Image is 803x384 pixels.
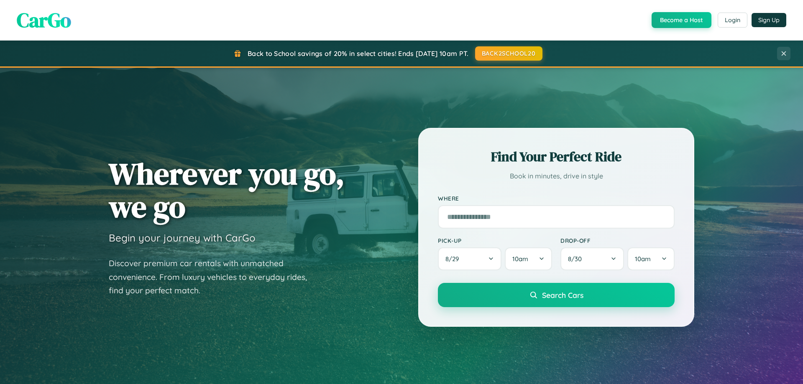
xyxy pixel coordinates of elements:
button: BACK2SCHOOL20 [475,46,542,61]
p: Discover premium car rentals with unmatched convenience. From luxury vehicles to everyday rides, ... [109,257,318,298]
span: 10am [635,255,651,263]
button: Login [718,13,747,28]
button: 10am [627,247,675,270]
button: 8/29 [438,247,501,270]
span: CarGo [17,6,71,34]
label: Where [438,195,675,202]
button: Become a Host [652,12,711,28]
span: Search Cars [542,290,583,300]
span: Back to School savings of 20% in select cities! Ends [DATE] 10am PT. [248,49,468,58]
button: 8/30 [560,247,624,270]
span: 8 / 29 [445,255,463,263]
label: Pick-up [438,237,552,244]
p: Book in minutes, drive in style [438,170,675,182]
span: 10am [512,255,528,263]
button: 10am [505,247,552,270]
h1: Wherever you go, we go [109,157,345,223]
label: Drop-off [560,237,675,244]
h3: Begin your journey with CarGo [109,231,256,244]
button: Search Cars [438,283,675,307]
button: Sign Up [752,13,786,27]
h2: Find Your Perfect Ride [438,147,675,166]
span: 8 / 30 [568,255,586,263]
